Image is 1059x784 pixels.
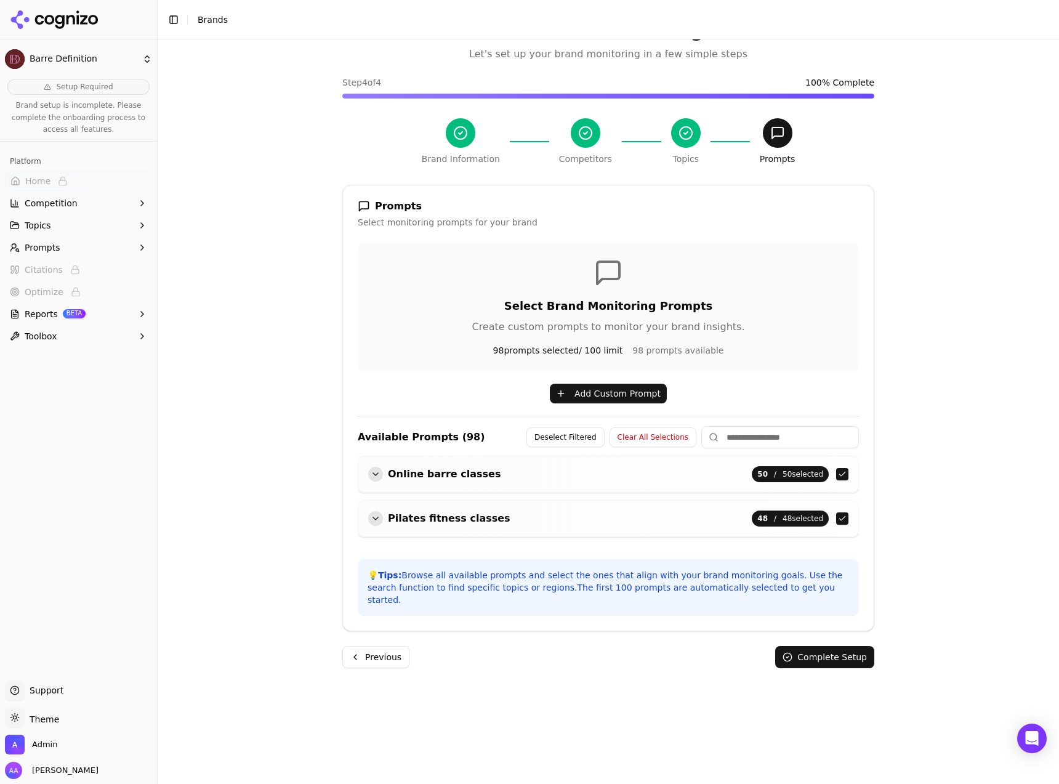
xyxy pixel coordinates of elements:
button: Open user button [5,762,99,779]
span: 98 prompts selected / 100 limit [493,344,623,357]
button: Deselect Filtered [526,427,605,447]
span: Topics [25,219,51,232]
span: BETA [63,309,86,318]
div: Topics [673,153,699,165]
span: Theme [25,714,59,724]
button: Topics [5,216,152,235]
button: Online barre classes [368,467,501,482]
img: Alp Aysan [5,762,22,779]
span: Barre Definition [30,54,137,65]
span: / [774,469,776,479]
span: 48 selected [752,511,829,527]
span: Toolbox [25,330,57,342]
span: Optimize [25,286,63,298]
span: / [774,514,776,523]
span: Reports [25,308,58,320]
span: Prompts [25,241,60,254]
p: Create custom prompts to monitor your brand insights. [372,320,844,334]
span: [PERSON_NAME] [27,765,99,776]
div: Prompts [358,200,859,212]
button: Competition [5,193,152,213]
strong: Tips: [378,570,401,580]
p: 💡 Browse all available prompts and select the ones that align with your brand monitoring goals. U... [368,569,849,606]
div: Select monitoring prompts for your brand [358,216,859,228]
button: Open organization switcher [5,735,57,754]
span: 50 selected [752,466,829,482]
span: Brands [198,15,228,25]
div: Competitors [559,153,612,165]
button: Add Custom Prompt [550,384,667,403]
div: Prompts [760,153,795,165]
span: 98 prompts available [632,344,723,357]
p: Brand setup is incomplete. Please complete the onboarding process to access all features. [7,100,150,136]
span: Admin [32,739,57,750]
span: Competition [25,197,78,209]
div: Platform [5,152,152,171]
span: Citations [25,264,63,276]
nav: breadcrumb [198,14,1025,26]
h3: Select Brand Monitoring Prompts [372,297,844,315]
img: Admin [5,735,25,754]
img: Barre Definition [5,49,25,69]
span: Support [25,684,63,697]
button: Prompts [5,238,152,257]
span: 48 [757,514,768,523]
p: Let's set up your brand monitoring in a few simple steps [342,47,874,62]
button: Toolbox [5,326,152,346]
span: 100 % Complete [805,76,874,89]
button: Clear All Selections [610,427,696,447]
div: Open Intercom Messenger [1017,724,1047,753]
button: Previous [342,646,409,668]
span: Step 4 of 4 [342,76,381,89]
span: Setup Required [56,82,113,92]
h4: Available Prompts ( 98 ) [358,430,485,445]
button: ReportsBETA [5,304,152,324]
span: 50 [757,469,768,479]
button: Complete Setup [775,646,874,668]
button: Pilates fitness classes [368,511,510,526]
div: Brand Information [422,153,500,165]
span: Home [25,175,50,187]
